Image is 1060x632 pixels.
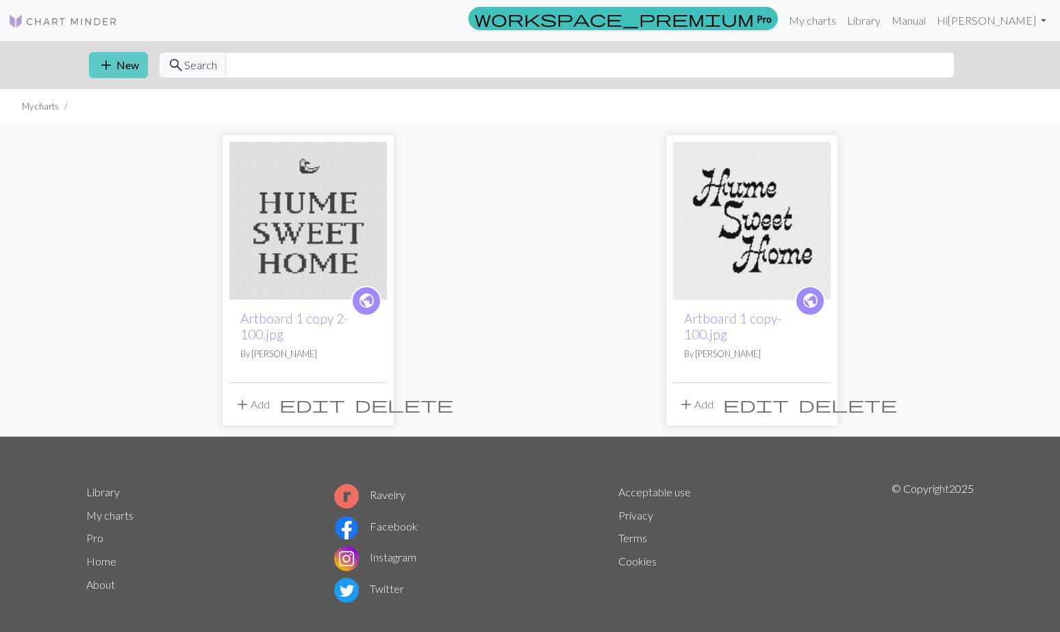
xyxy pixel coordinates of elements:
[684,348,820,361] p: By [PERSON_NAME]
[350,391,458,417] button: Delete
[618,509,653,522] a: Privacy
[184,57,217,73] span: Search
[8,13,118,29] img: Logo
[334,484,359,509] img: Ravelry logo
[723,396,789,413] i: Edit
[334,515,359,540] img: Facebook logo
[783,7,842,34] a: My charts
[678,395,694,414] span: add
[468,7,778,30] a: Pro
[794,391,902,417] button: Delete
[86,555,116,568] a: Home
[234,395,251,414] span: add
[886,7,931,34] a: Manual
[86,509,134,522] a: My charts
[475,9,754,28] span: workspace_premium
[229,142,387,300] img: Artboard 1 copy 2-100.jpg
[86,531,103,544] a: Pro
[168,56,184,75] span: search
[802,290,819,311] span: public
[279,395,345,414] span: edit
[795,286,825,316] a: public
[240,311,348,342] a: Artboard 1 copy 2-100.jpg
[618,531,647,544] a: Terms
[358,290,375,311] span: public
[842,7,886,34] a: Library
[673,391,718,417] button: Add
[673,142,831,300] img: Artboard 1 copy-100.jpg
[723,395,789,414] span: edit
[334,550,416,563] a: Instagram
[275,391,350,417] button: Edit
[229,212,387,226] a: Artboard 1 copy 2-100.jpg
[892,481,974,605] p: © Copyright 2025
[931,7,1052,34] a: Hi[PERSON_NAME]
[684,311,781,342] a: Artboard 1 copy-100.jpg
[355,395,453,414] span: delete
[22,100,59,113] li: My charts
[334,520,418,533] a: Facebook
[334,488,405,501] a: Ravelry
[618,485,691,498] a: Acceptable use
[98,56,114,75] span: add
[673,212,831,226] a: Artboard 1 copy-100.jpg
[86,578,115,591] a: About
[798,395,897,414] span: delete
[89,52,148,78] button: New
[358,287,375,315] i: public
[618,555,657,568] a: Cookies
[802,287,819,315] i: public
[334,578,359,603] img: Twitter logo
[240,348,376,361] p: By [PERSON_NAME]
[334,582,404,595] a: Twitter
[334,546,359,571] img: Instagram logo
[718,391,794,417] button: Edit
[351,286,381,316] a: public
[229,391,275,417] button: Add
[86,485,120,498] a: Library
[279,396,345,413] i: Edit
